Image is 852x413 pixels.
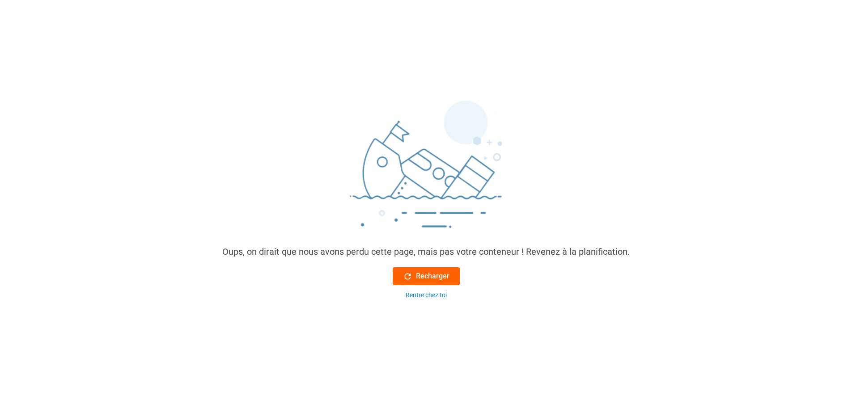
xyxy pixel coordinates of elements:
button: Recharger [393,267,460,285]
img: sinking_ship.png [292,97,560,245]
button: Rentre chez toi [393,291,460,300]
div: Oups, on dirait que nous avons perdu cette page, mais pas votre conteneur ! Revenez à la planific... [222,245,630,258]
font: Recharger [416,271,449,282]
div: Rentre chez toi [406,291,447,300]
